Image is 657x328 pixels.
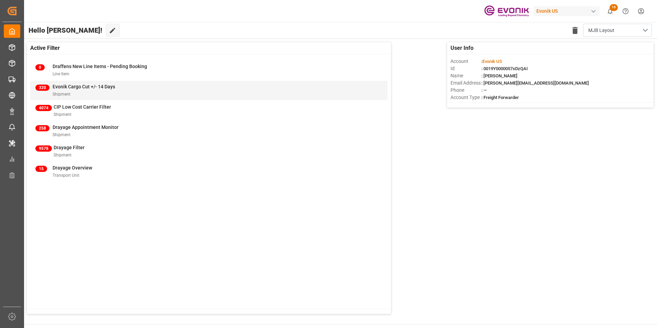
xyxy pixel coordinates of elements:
[53,132,70,137] span: Shipment
[53,92,70,97] span: Shipment
[450,65,481,72] span: Id
[35,125,49,131] span: 258
[35,145,52,152] span: 9578
[481,73,517,78] span: : [PERSON_NAME]
[29,24,102,37] span: Hello [PERSON_NAME]!
[54,145,85,150] span: Drayage Filter
[30,44,60,52] span: Active Filter
[618,3,633,19] button: Help Center
[35,64,45,70] span: 0
[450,94,481,101] span: Account Type
[602,3,618,19] button: show 16 new notifications
[35,144,382,158] a: 9578Drayage FilterShipment
[35,124,382,138] a: 258Drayage Appointment MonitorShipment
[481,80,589,86] span: : [PERSON_NAME][EMAIL_ADDRESS][DOMAIN_NAME]
[53,64,147,69] span: Draffens New Line Items - Pending Booking
[53,84,115,89] span: Evonik Cargo Cut +/- 14 Days
[534,6,600,16] div: Evonik US
[35,103,382,118] a: 4074CIP Low Cost Carrier FilterShipment
[481,59,502,64] span: :
[482,59,502,64] span: Evonik US
[484,5,529,17] img: Evonik-brand-mark-Deep-Purple-RGB.jpeg_1700498283.jpeg
[450,87,481,94] span: Phone
[534,4,602,18] button: Evonik US
[450,72,481,79] span: Name
[610,4,618,11] span: 16
[53,72,69,76] span: Line Item
[35,63,382,77] a: 0Draffens New Line Items - Pending BookingLine Item
[450,79,481,87] span: Email Address
[583,24,652,37] button: open menu
[53,124,119,130] span: Drayage Appointment Monitor
[481,66,528,71] span: : 0019Y0000057sDzQAI
[35,85,49,91] span: 320
[35,105,52,111] span: 4074
[481,95,519,100] span: : Freight Forwarder
[35,164,382,179] a: 15Drayage OverviewTransport Unit
[53,165,92,171] span: Drayage Overview
[481,88,487,93] span: : —
[54,153,71,157] span: Shipment
[54,104,111,110] span: CIP Low Cost Carrier Filter
[450,44,474,52] span: User Info
[35,166,47,172] span: 15
[588,27,614,34] span: MJB Layout
[35,83,382,98] a: 320Evonik Cargo Cut +/- 14 DaysShipment
[53,173,79,178] span: Transport Unit
[54,112,71,117] span: Shipment
[450,58,481,65] span: Account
